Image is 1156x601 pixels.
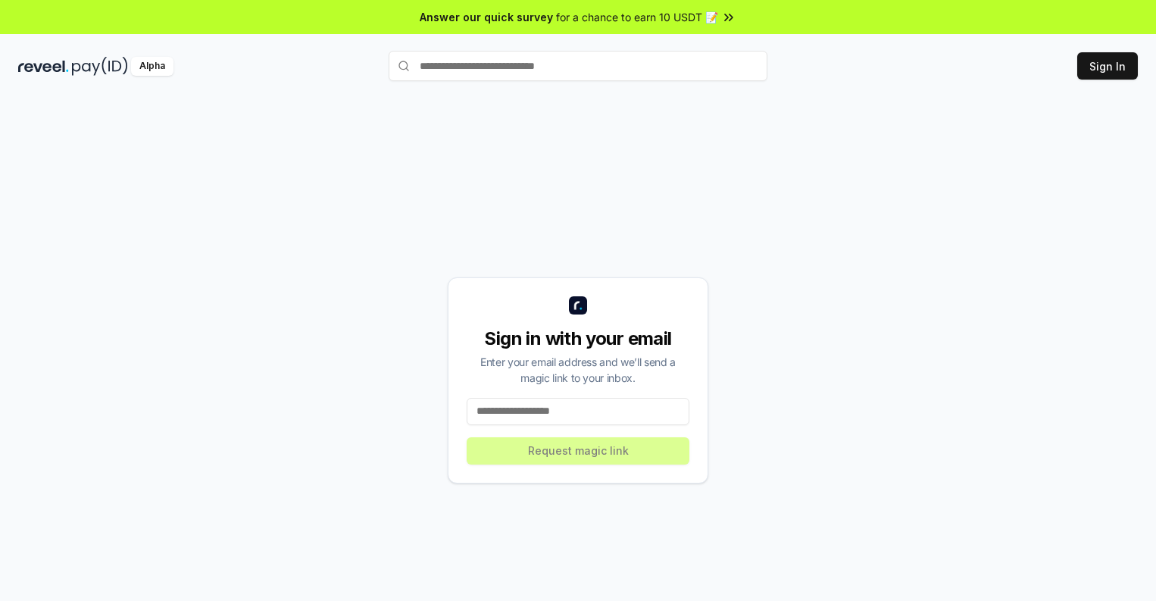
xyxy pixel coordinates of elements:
[556,9,718,25] span: for a chance to earn 10 USDT 📝
[467,354,689,386] div: Enter your email address and we’ll send a magic link to your inbox.
[420,9,553,25] span: Answer our quick survey
[131,57,173,76] div: Alpha
[1077,52,1138,80] button: Sign In
[18,57,69,76] img: reveel_dark
[467,327,689,351] div: Sign in with your email
[72,57,128,76] img: pay_id
[569,296,587,315] img: logo_small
